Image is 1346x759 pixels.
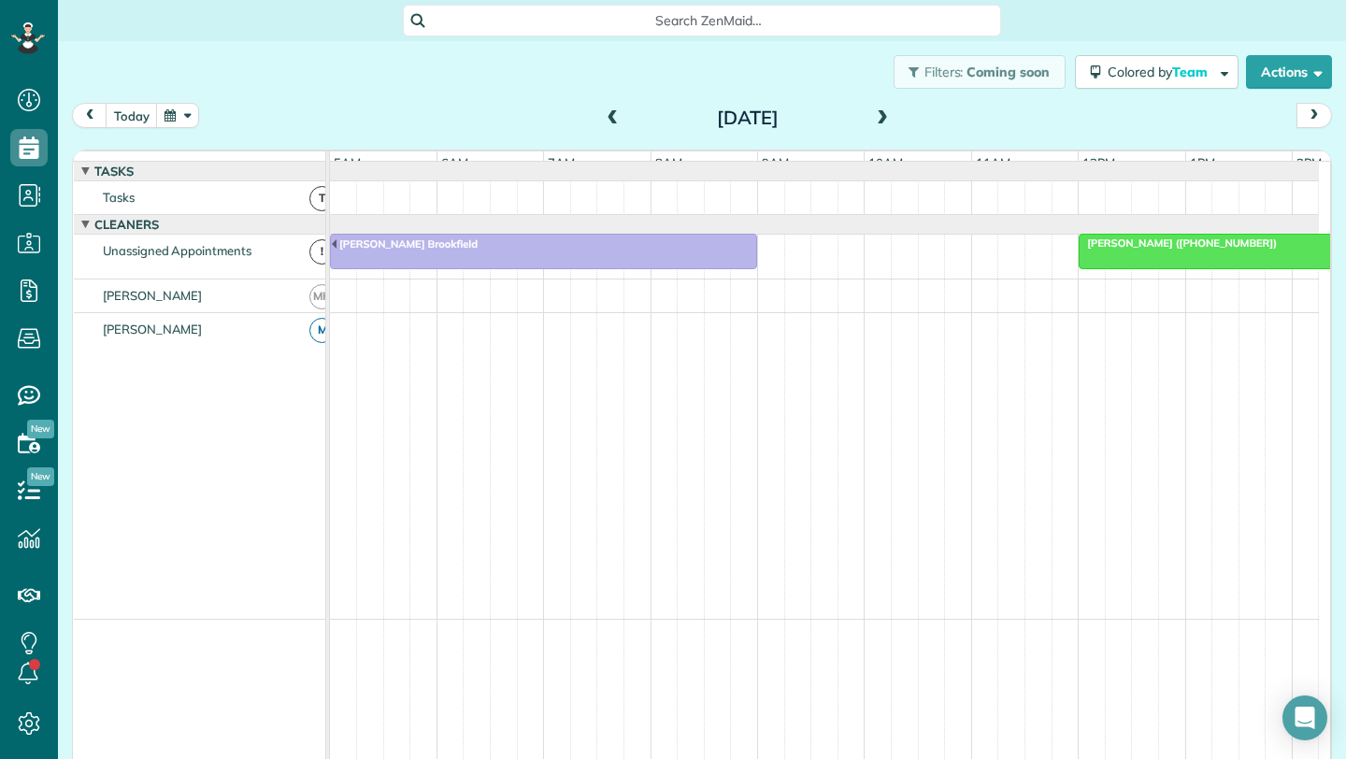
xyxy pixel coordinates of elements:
[1079,155,1119,170] span: 12pm
[27,420,54,438] span: New
[544,155,579,170] span: 7am
[1172,64,1210,80] span: Team
[924,64,964,80] span: Filters:
[967,64,1051,80] span: Coming soon
[631,107,865,128] h2: [DATE]
[1293,155,1325,170] span: 2pm
[1246,55,1332,89] button: Actions
[309,186,335,211] span: T
[758,155,793,170] span: 9am
[99,322,207,337] span: [PERSON_NAME]
[1075,55,1239,89] button: Colored byTeam
[865,155,907,170] span: 10am
[309,239,335,265] span: !
[1078,236,1278,250] span: [PERSON_NAME] ([PHONE_NUMBER])
[1108,64,1214,80] span: Colored by
[309,318,335,343] span: M
[652,155,686,170] span: 8am
[437,155,472,170] span: 6am
[91,217,163,232] span: Cleaners
[330,155,365,170] span: 5am
[99,243,255,258] span: Unassigned Appointments
[972,155,1014,170] span: 11am
[1282,695,1327,740] div: Open Intercom Messenger
[99,190,138,205] span: Tasks
[309,284,335,309] span: MH
[91,164,137,179] span: Tasks
[27,467,54,486] span: New
[1296,103,1332,128] button: next
[106,103,158,128] button: today
[72,103,107,128] button: prev
[99,288,207,303] span: [PERSON_NAME]
[1186,155,1219,170] span: 1pm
